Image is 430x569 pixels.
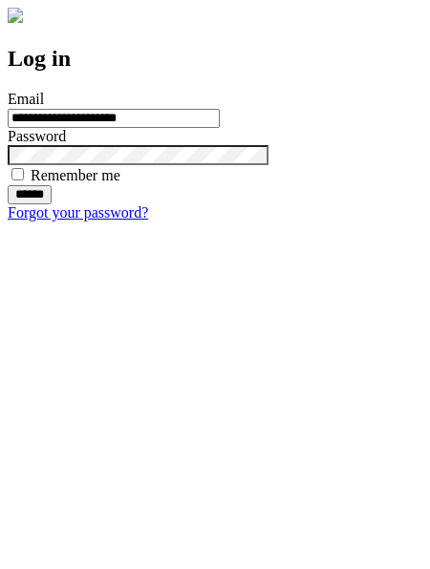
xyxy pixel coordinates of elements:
label: Email [8,91,44,107]
img: logo-4e3dc11c47720685a147b03b5a06dd966a58ff35d612b21f08c02c0306f2b779.png [8,8,23,23]
label: Password [8,128,66,144]
label: Remember me [31,167,120,183]
h2: Log in [8,46,422,72]
a: Forgot your password? [8,204,148,221]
